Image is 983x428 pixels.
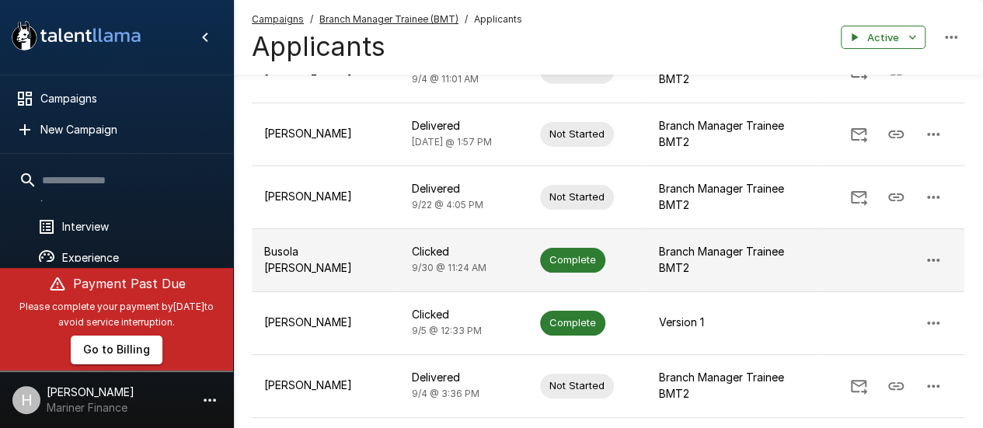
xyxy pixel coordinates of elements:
[252,13,304,25] u: Campaigns
[252,30,522,63] h4: Applicants
[540,190,614,204] span: Not Started
[310,12,313,27] span: /
[412,370,515,385] p: Delivered
[412,181,515,197] p: Delivered
[659,244,810,275] p: Branch Manager Trainee BMT2
[264,378,387,393] p: [PERSON_NAME]
[840,126,877,139] span: Send Invitation
[264,189,387,204] p: [PERSON_NAME]
[264,126,387,141] p: [PERSON_NAME]
[877,63,915,76] span: Copy Interview Link
[840,378,877,391] span: Send Invitation
[877,378,915,391] span: Copy Interview Link
[412,388,479,399] span: 9/4 @ 3:36 PM
[659,315,810,330] p: Version 1
[412,199,483,211] span: 9/22 @ 4:05 PM
[877,189,915,202] span: Copy Interview Link
[540,127,614,141] span: Not Started
[840,63,877,76] span: Send Invitation
[412,244,515,259] p: Clicked
[659,370,810,401] p: Branch Manager Trainee BMT2
[659,118,810,149] p: Branch Manager Trainee BMT2
[412,136,492,148] span: [DATE] @ 1:57 PM
[264,315,387,330] p: [PERSON_NAME]
[412,325,482,336] span: 9/5 @ 12:33 PM
[840,189,877,202] span: Send Invitation
[412,307,515,322] p: Clicked
[412,262,486,273] span: 9/30 @ 11:24 AM
[465,12,468,27] span: /
[659,181,810,212] p: Branch Manager Trainee BMT2
[540,378,614,393] span: Not Started
[412,118,515,134] p: Delivered
[540,315,605,330] span: Complete
[877,126,915,139] span: Copy Interview Link
[264,244,387,275] p: Busola [PERSON_NAME]
[412,73,479,85] span: 9/4 @ 11:01 AM
[841,26,925,50] button: Active
[540,252,605,267] span: Complete
[474,12,522,27] span: Applicants
[319,13,458,25] u: Branch Manager Trainee (BMT)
